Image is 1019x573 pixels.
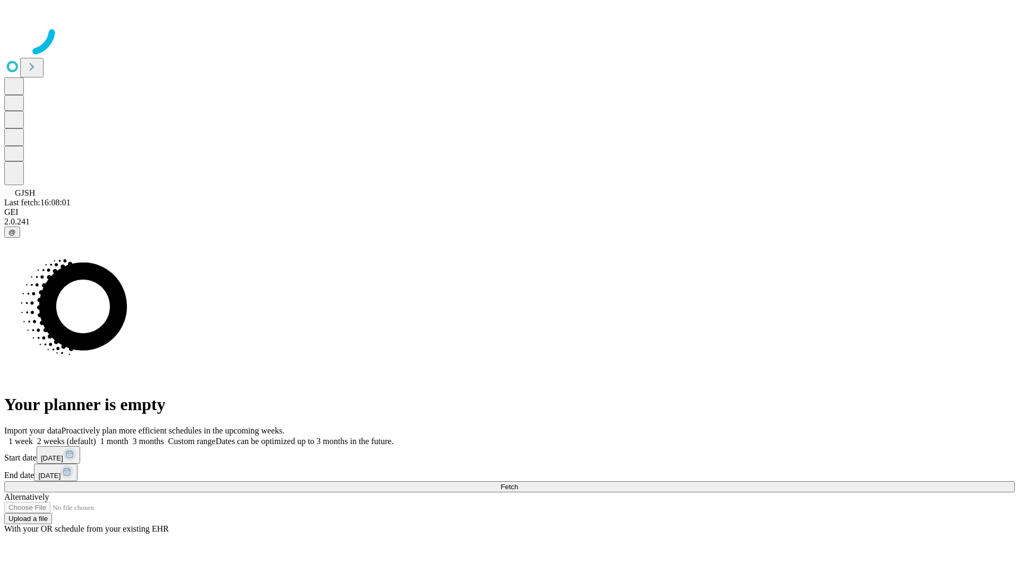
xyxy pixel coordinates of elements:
[500,483,518,491] span: Fetch
[215,437,393,446] span: Dates can be optimized up to 3 months in the future.
[8,228,16,236] span: @
[4,464,1015,481] div: End date
[4,446,1015,464] div: Start date
[4,207,1015,217] div: GEI
[15,188,35,197] span: GJSH
[8,437,33,446] span: 1 week
[133,437,164,446] span: 3 months
[4,492,49,501] span: Alternatively
[4,524,169,533] span: With your OR schedule from your existing EHR
[4,395,1015,414] h1: Your planner is empty
[37,446,80,464] button: [DATE]
[41,454,63,462] span: [DATE]
[4,513,52,524] button: Upload a file
[4,481,1015,492] button: Fetch
[37,437,96,446] span: 2 weeks (default)
[4,198,71,207] span: Last fetch: 16:08:01
[4,426,62,435] span: Import your data
[100,437,128,446] span: 1 month
[62,426,284,435] span: Proactively plan more efficient schedules in the upcoming weeks.
[168,437,215,446] span: Custom range
[4,227,20,238] button: @
[38,472,61,480] span: [DATE]
[34,464,77,481] button: [DATE]
[4,217,1015,227] div: 2.0.241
